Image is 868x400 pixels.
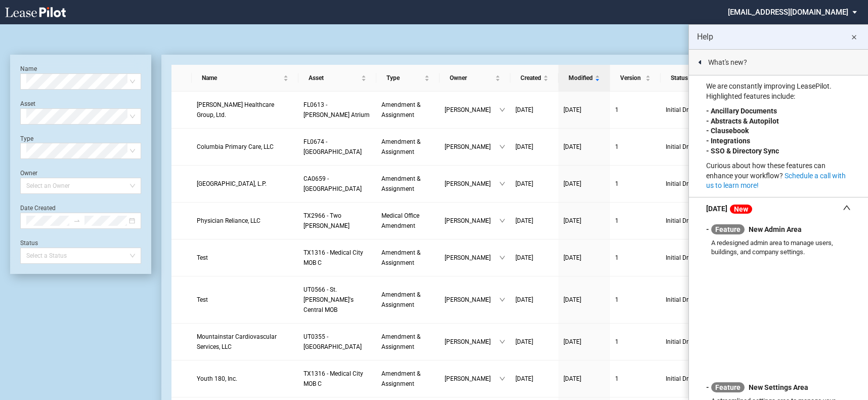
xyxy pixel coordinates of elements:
[515,338,533,345] span: [DATE]
[615,217,619,224] span: 1
[381,211,435,231] a: Medical Office Amendment
[20,65,37,72] label: Name
[309,73,359,83] span: Asset
[20,170,37,177] label: Owner
[376,65,440,92] th: Type
[515,142,553,152] a: [DATE]
[615,142,656,152] a: 1
[197,375,237,382] span: Youth 180, Inc.
[381,370,420,387] span: Amendment & Assignment
[499,255,505,261] span: down
[515,217,533,224] span: [DATE]
[515,337,553,347] a: [DATE]
[615,253,656,263] a: 1
[73,217,80,224] span: to
[197,254,208,261] span: Test
[381,212,419,229] span: Medical Office Amendment
[450,73,493,83] span: Owner
[386,73,422,83] span: Type
[20,135,33,142] label: Type
[381,333,420,350] span: Amendment & Assignment
[499,144,505,150] span: down
[20,100,35,107] label: Asset
[615,374,656,384] a: 1
[563,143,581,150] span: [DATE]
[569,73,593,83] span: Modified
[381,175,420,192] span: Amendment & Assignment
[563,106,581,113] span: [DATE]
[381,291,420,308] span: Amendment & Assignment
[192,65,298,92] th: Name
[563,337,605,347] a: [DATE]
[445,374,499,384] span: [PERSON_NAME]
[563,254,581,261] span: [DATE]
[445,179,499,189] span: [PERSON_NAME]
[615,337,656,347] a: 1
[666,374,725,384] span: Initial Draft
[515,216,553,226] a: [DATE]
[515,254,533,261] span: [DATE]
[499,339,505,345] span: down
[381,100,435,120] a: Amendment & Assignment
[303,100,371,120] a: FL0613 - [PERSON_NAME] Atrium
[515,106,533,113] span: [DATE]
[499,107,505,113] span: down
[666,253,725,263] span: Initial Draft
[563,216,605,226] a: [DATE]
[303,248,371,268] a: TX1316 - Medical City MOB C
[615,338,619,345] span: 1
[610,65,661,92] th: Version
[381,138,420,155] span: Amendment & Assignment
[381,290,435,310] a: Amendment & Assignment
[615,375,619,382] span: 1
[499,181,505,187] span: down
[615,105,656,115] a: 1
[445,105,499,115] span: [PERSON_NAME]
[303,175,362,192] span: CA0659 - Mission Oaks
[303,333,362,350] span: UT0355 - North Medical Building
[303,332,371,352] a: UT0355 - [GEOGRAPHIC_DATA]
[558,65,610,92] th: Modified
[615,179,656,189] a: 1
[666,105,725,115] span: Initial Draft
[197,295,293,305] a: Test
[381,137,435,157] a: Amendment & Assignment
[666,295,725,305] span: Initial Draft
[563,179,605,189] a: [DATE]
[445,295,499,305] span: [PERSON_NAME]
[197,217,261,224] span: Physician Reliance, LLC
[666,216,725,226] span: Initial Draft
[303,285,371,315] a: UT0566 - St. [PERSON_NAME]'s Central MOB
[563,375,581,382] span: [DATE]
[661,65,736,92] th: Status
[197,333,277,350] span: Mountainstar Cardiovascular Services, LLC
[197,374,293,384] a: Youth 180, Inc.
[20,205,56,212] label: Date Created
[499,218,505,224] span: down
[303,211,371,231] a: TX2966 - Two [PERSON_NAME]
[303,174,371,194] a: CA0659 - [GEOGRAPHIC_DATA]
[615,143,619,150] span: 1
[615,106,619,113] span: 1
[303,137,371,157] a: FL0674 - [GEOGRAPHIC_DATA]
[615,295,656,305] a: 1
[197,101,274,118] span: Kendall Healthcare Group, Ltd.
[615,254,619,261] span: 1
[666,179,725,189] span: Initial Draft
[197,180,267,187] span: Good Samaritan Hospital, L.P.
[197,296,208,303] span: Test
[381,248,435,268] a: Amendment & Assignment
[197,179,293,189] a: [GEOGRAPHIC_DATA], L.P.
[563,253,605,263] a: [DATE]
[563,295,605,305] a: [DATE]
[202,73,281,83] span: Name
[20,239,38,247] label: Status
[615,296,619,303] span: 1
[73,217,80,224] span: swap-right
[563,180,581,187] span: [DATE]
[303,369,371,389] a: TX1316 - Medical City MOB C
[515,105,553,115] a: [DATE]
[615,216,656,226] a: 1
[515,296,533,303] span: [DATE]
[440,65,510,92] th: Owner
